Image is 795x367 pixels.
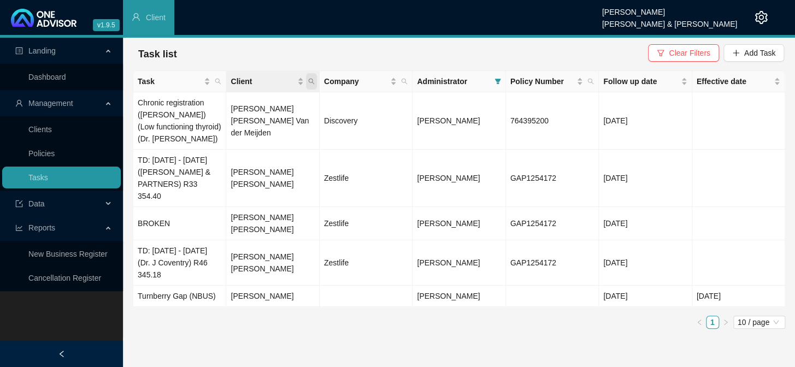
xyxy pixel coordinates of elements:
[320,150,413,207] td: Zestlife
[320,207,413,240] td: Zestlife
[417,75,490,87] span: Administrator
[722,319,729,325] span: right
[744,47,775,59] span: Add Task
[308,78,315,85] span: search
[138,49,177,60] span: Task list
[226,207,319,240] td: [PERSON_NAME] [PERSON_NAME]
[15,224,23,232] span: line-chart
[15,99,23,107] span: user
[132,13,140,21] span: user
[28,199,45,208] span: Data
[697,75,772,87] span: Effective date
[417,258,480,267] span: [PERSON_NAME]
[602,15,737,27] div: [PERSON_NAME] & [PERSON_NAME]
[15,200,23,208] span: import
[133,286,226,307] td: Turnberry Gap (NBUS)
[417,174,480,182] span: [PERSON_NAME]
[133,207,226,240] td: BROKEN
[28,46,56,55] span: Landing
[215,78,221,85] span: search
[492,73,503,90] span: filter
[417,292,480,300] span: [PERSON_NAME]
[28,99,73,108] span: Management
[226,92,319,150] td: [PERSON_NAME] [PERSON_NAME] Van der Meijden
[657,49,664,57] span: filter
[15,47,23,55] span: profile
[602,3,737,15] div: [PERSON_NAME]
[506,150,599,207] td: GAP1254172
[669,47,710,59] span: Clear Filters
[585,73,596,90] span: search
[213,73,223,90] span: search
[133,240,226,286] td: TD: [DATE] - [DATE] (Dr. J Coventry) R46 345.18
[28,73,66,81] a: Dashboard
[146,13,166,22] span: Client
[696,319,703,325] span: left
[320,240,413,286] td: Zestlife
[599,240,692,286] td: [DATE]
[226,286,319,307] td: [PERSON_NAME]
[692,286,785,307] td: [DATE]
[706,316,719,328] a: 1
[719,316,732,329] li: Next Page
[599,286,692,307] td: [DATE]
[28,223,55,232] span: Reports
[494,78,501,85] span: filter
[738,316,781,328] span: 10 / page
[28,149,55,158] a: Policies
[417,116,480,125] span: [PERSON_NAME]
[93,19,120,31] span: v1.9.5
[603,75,678,87] span: Follow up date
[138,75,202,87] span: Task
[706,316,719,329] li: 1
[506,71,599,92] th: Policy Number
[28,250,108,258] a: New Business Register
[599,92,692,150] td: [DATE]
[692,71,785,92] th: Effective date
[506,207,599,240] td: GAP1254172
[732,49,740,57] span: plus
[506,92,599,150] td: 764395200
[133,92,226,150] td: Chronic registration ([PERSON_NAME]) (Low functioning thyroid) (Dr. [PERSON_NAME])
[599,150,692,207] td: [DATE]
[755,11,768,24] span: setting
[28,274,101,282] a: Cancellation Register
[510,75,574,87] span: Policy Number
[11,9,76,27] img: 2df55531c6924b55f21c4cf5d4484680-logo-light.svg
[401,78,408,85] span: search
[399,73,410,90] span: search
[226,71,319,92] th: Client
[306,73,317,90] span: search
[733,316,785,329] div: Page Size
[506,240,599,286] td: GAP1254172
[320,71,413,92] th: Company
[648,44,719,62] button: Clear Filters
[226,240,319,286] td: [PERSON_NAME] [PERSON_NAME]
[28,125,52,134] a: Clients
[693,316,706,329] button: left
[599,71,692,92] th: Follow up date
[133,150,226,207] td: TD: [DATE] - [DATE] ([PERSON_NAME] & PARTNERS) R33 354.40
[723,44,784,62] button: Add Task
[417,219,480,228] span: [PERSON_NAME]
[58,350,66,358] span: left
[599,207,692,240] td: [DATE]
[226,150,319,207] td: [PERSON_NAME] [PERSON_NAME]
[133,71,226,92] th: Task
[324,75,388,87] span: Company
[693,316,706,329] li: Previous Page
[587,78,594,85] span: search
[231,75,295,87] span: Client
[719,316,732,329] button: right
[28,173,48,182] a: Tasks
[320,92,413,150] td: Discovery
